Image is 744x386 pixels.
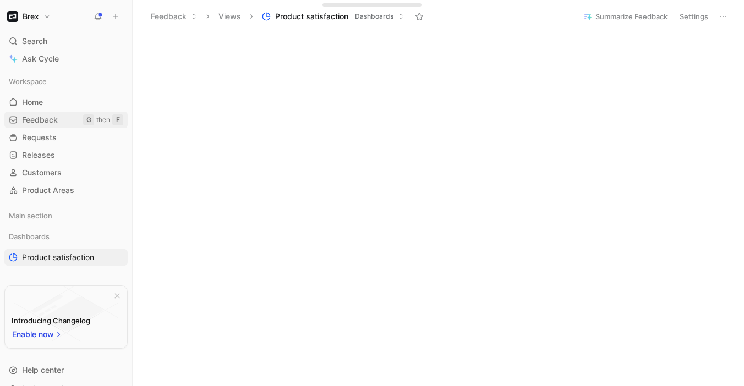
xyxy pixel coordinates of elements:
div: Introducing Changelog [12,314,90,327]
div: Dashboards [4,228,128,245]
a: FeedbackGthenF [4,112,128,128]
span: Feedback [22,114,58,125]
span: Workspace [9,76,47,87]
span: Product Areas [22,185,74,196]
span: Product satisfaction [275,11,348,22]
span: Dashboards [9,231,50,242]
span: Enable now [12,328,55,341]
button: Views [214,8,246,25]
span: Search [22,35,47,48]
div: G [83,114,94,125]
span: Main section [9,210,52,221]
img: Brex [7,11,18,22]
span: Releases [22,150,55,161]
button: Settings [675,9,713,24]
div: Help center [4,362,128,378]
button: BrexBrex [4,9,53,24]
img: bg-BLZuj68n.svg [14,286,118,342]
button: Feedback [146,8,203,25]
div: Search [4,33,128,49]
span: Requests [22,132,57,143]
span: Customers [22,167,62,178]
a: Home [4,94,128,111]
span: Home [22,97,43,108]
button: Summarize Feedback [578,9,672,24]
a: Product satisfaction [4,249,128,266]
button: Product satisfactionDashboards [257,8,409,25]
span: Ask Cycle [22,52,59,65]
a: Requests [4,129,128,146]
div: DashboardsProduct satisfaction [4,228,128,266]
span: Product satisfaction [22,252,94,263]
span: Help center [22,365,64,374]
div: Workspace [4,73,128,90]
span: Dashboards [355,11,393,22]
a: Customers [4,164,128,181]
div: then [96,114,110,125]
button: Enable now [12,327,63,341]
a: Releases [4,147,128,163]
div: Main section [4,207,128,227]
div: Main section [4,207,128,224]
a: Product Areas [4,182,128,198]
div: F [112,114,123,125]
a: Ask Cycle [4,51,128,67]
h1: Brex [23,12,39,21]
